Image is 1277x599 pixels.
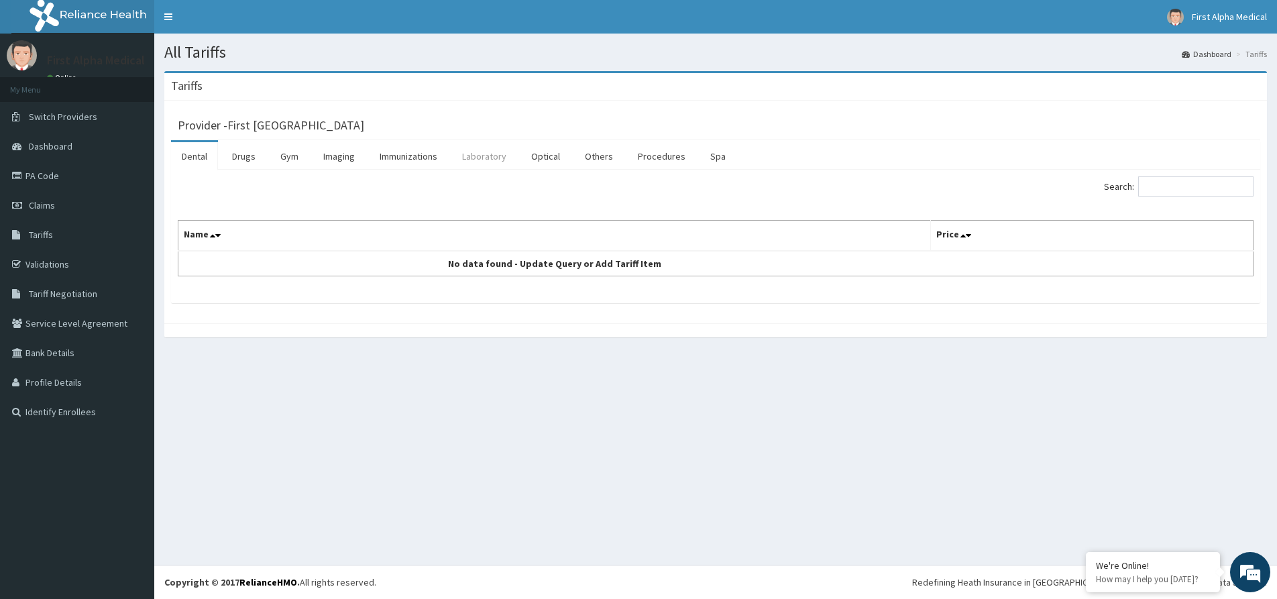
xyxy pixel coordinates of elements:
[912,576,1267,589] div: Redefining Heath Insurance in [GEOGRAPHIC_DATA] using Telemedicine and Data Science!
[520,142,571,170] a: Optical
[451,142,517,170] a: Laboratory
[47,54,145,66] p: First Alpha Medical
[1104,176,1254,197] label: Search:
[178,119,364,131] h3: Provider - First [GEOGRAPHIC_DATA]
[171,80,203,92] h3: Tariffs
[171,142,218,170] a: Dental
[1138,176,1254,197] input: Search:
[627,142,696,170] a: Procedures
[1182,48,1231,60] a: Dashboard
[154,565,1277,599] footer: All rights reserved.
[700,142,736,170] a: Spa
[313,142,366,170] a: Imaging
[29,111,97,123] span: Switch Providers
[221,142,266,170] a: Drugs
[1096,574,1210,585] p: How may I help you today?
[47,73,79,83] a: Online
[574,142,624,170] a: Others
[178,251,931,276] td: No data found - Update Query or Add Tariff Item
[1192,11,1267,23] span: First Alpha Medical
[270,142,309,170] a: Gym
[29,140,72,152] span: Dashboard
[1233,48,1267,60] li: Tariffs
[178,221,931,252] th: Name
[7,40,37,70] img: User Image
[239,576,297,588] a: RelianceHMO
[29,229,53,241] span: Tariffs
[164,576,300,588] strong: Copyright © 2017 .
[1167,9,1184,25] img: User Image
[164,44,1267,61] h1: All Tariffs
[29,288,97,300] span: Tariff Negotiation
[931,221,1254,252] th: Price
[1096,559,1210,571] div: We're Online!
[29,199,55,211] span: Claims
[369,142,448,170] a: Immunizations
